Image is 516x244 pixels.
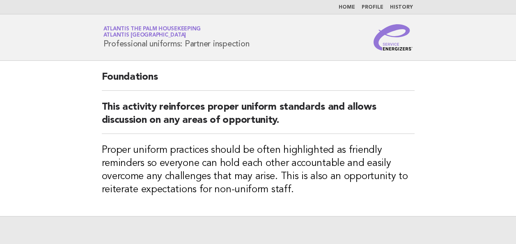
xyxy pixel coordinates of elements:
[102,101,415,134] h2: This activity reinforces proper uniform standards and allows discussion on any areas of opportunity.
[103,27,250,48] h1: Professional uniforms: Partner inspection
[362,5,383,10] a: Profile
[103,26,201,38] a: Atlantis The Palm HousekeepingAtlantis [GEOGRAPHIC_DATA]
[103,33,186,38] span: Atlantis [GEOGRAPHIC_DATA]
[102,71,415,91] h2: Foundations
[374,24,413,51] img: Service Energizers
[339,5,355,10] a: Home
[102,144,415,196] h3: Proper uniform practices should be often highlighted as friendly reminders so everyone can hold e...
[390,5,413,10] a: History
